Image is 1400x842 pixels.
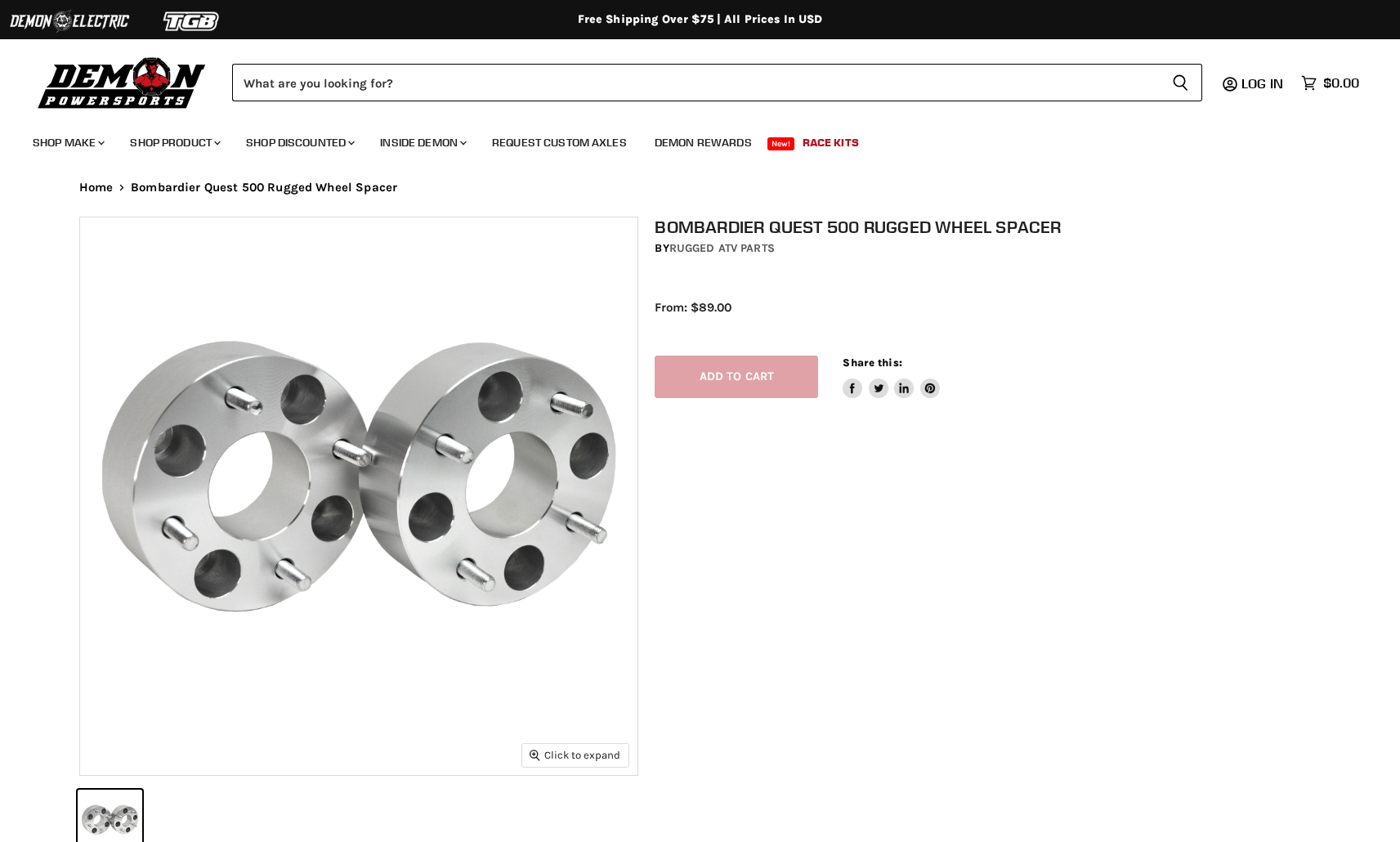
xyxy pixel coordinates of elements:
a: Inside Demon [368,126,476,159]
img: TGB Logo 2 [131,6,253,37]
img: Bombardier Quest 500 Rugged Wheel Spacer [80,217,637,775]
img: Demon Powersports [33,53,212,111]
a: Race Kits [790,126,871,159]
a: Shop Make [20,126,114,159]
span: New! [767,137,795,150]
aside: Share this: [843,356,940,399]
span: Log in [1241,75,1283,92]
button: Search [1159,64,1202,101]
ul: Main menu [20,119,1355,159]
a: Demon Rewards [642,126,764,159]
span: From: $89.00 [655,300,731,315]
a: Rugged ATV Parts [669,241,775,255]
span: $0.00 [1323,75,1359,91]
a: $0.00 [1293,71,1367,95]
a: Request Custom Axles [480,126,639,159]
a: Shop Discounted [234,126,365,159]
h1: Bombardier Quest 500 Rugged Wheel Spacer [655,217,1338,237]
span: Share this: [843,356,901,369]
a: Log in [1234,76,1293,91]
a: Home [79,181,114,195]
img: Demon Electric Logo 2 [8,6,131,37]
span: Click to expand [530,749,620,761]
input: Search [232,64,1159,101]
nav: Breadcrumbs [47,181,1354,195]
form: Product [232,64,1202,101]
div: Free Shipping Over $75 | All Prices In USD [47,12,1354,27]
div: by [655,240,1338,258]
button: Click to expand [522,744,628,766]
a: Shop Product [118,126,230,159]
span: Bombardier Quest 500 Rugged Wheel Spacer [131,181,397,195]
